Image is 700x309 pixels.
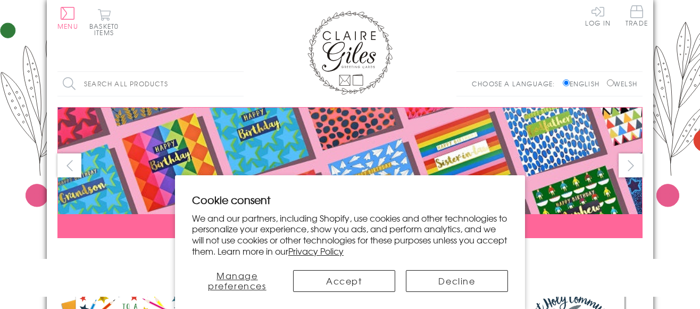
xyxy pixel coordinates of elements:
span: Trade [626,5,648,26]
div: Carousel Pagination [57,246,643,263]
input: Welsh [607,79,614,86]
label: Welsh [607,79,637,88]
input: Search [233,72,244,96]
span: 0 items [94,21,119,37]
a: Privacy Policy [288,245,344,257]
input: English [563,79,570,86]
p: We and our partners, including Shopify, use cookies and other technologies to personalize your ex... [192,213,508,257]
p: Choose a language: [472,79,561,88]
h2: Cookie consent [192,192,508,207]
button: Menu [57,7,78,29]
span: Menu [57,21,78,31]
img: Claire Giles Greetings Cards [307,11,393,95]
button: prev [57,153,81,177]
span: Manage preferences [208,269,266,292]
button: Basket0 items [89,9,119,36]
button: Decline [406,270,508,292]
button: next [619,153,643,177]
button: Accept [293,270,395,292]
a: Trade [626,5,648,28]
a: Log In [585,5,611,26]
label: English [563,79,605,88]
button: Manage preferences [192,270,282,292]
input: Search all products [57,72,244,96]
